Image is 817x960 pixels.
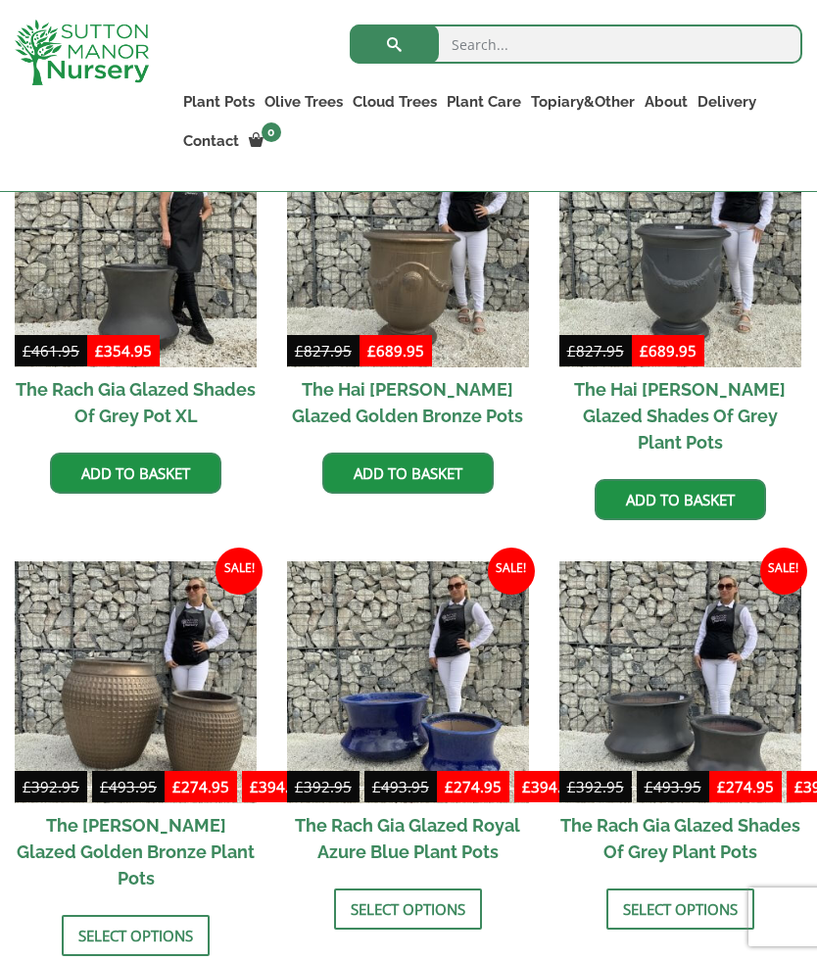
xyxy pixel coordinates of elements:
img: The Rach Gia Glazed Shades Of Grey Pot XL [15,125,257,367]
h2: The Rach Gia Glazed Shades Of Grey Plant Pots [559,803,801,874]
bdi: 274.95 [445,777,502,796]
bdi: 493.95 [645,777,701,796]
span: £ [23,777,31,796]
span: Sale! [488,548,535,595]
img: logo [15,20,149,85]
span: £ [95,341,104,360]
del: - [559,775,709,803]
a: Select options for “The Phu Yen Glazed Golden Bronze Plant Pots” [62,915,210,956]
bdi: 827.95 [567,341,624,360]
span: Sale! [760,548,807,595]
span: £ [794,777,803,796]
img: The Phu Yen Glazed Golden Bronze Plant Pots [15,561,257,803]
a: Plant Care [442,88,526,116]
a: Cloud Trees [348,88,442,116]
a: Sale! The Hai [PERSON_NAME] Glazed Golden Bronze Pots [287,125,529,438]
bdi: 461.95 [23,341,79,360]
ins: - [165,775,314,803]
span: Sale! [216,548,263,595]
span: £ [295,777,304,796]
img: The Rach Gia Glazed Royal Azure Blue Plant Pots [287,561,529,803]
h2: The Hai [PERSON_NAME] Glazed Golden Bronze Pots [287,367,529,438]
a: 0 [244,127,287,155]
span: £ [250,777,259,796]
h2: The Rach Gia Glazed Shades Of Grey Pot XL [15,367,257,438]
bdi: 392.95 [23,777,79,796]
a: Sale! £392.95-£493.95 £274.95-£394.95 The Rach Gia Glazed Shades Of Grey Plant Pots [559,561,801,874]
span: £ [372,777,381,796]
span: £ [645,777,653,796]
del: - [15,775,165,803]
img: The Hai Duong Glazed Golden Bronze Pots [287,125,529,367]
bdi: 827.95 [295,341,352,360]
span: £ [100,777,109,796]
span: £ [640,341,649,360]
span: £ [717,777,726,796]
span: £ [367,341,376,360]
img: The Rach Gia Glazed Shades Of Grey Plant Pots [559,561,801,803]
span: £ [172,777,181,796]
span: £ [522,777,531,796]
a: Topiary&Other [526,88,640,116]
h2: The Rach Gia Glazed Royal Azure Blue Plant Pots [287,803,529,874]
bdi: 689.95 [367,341,424,360]
a: Add to basket: “The Hai Duong Glazed Shades Of Grey Plant Pots” [595,479,766,520]
bdi: 392.95 [295,777,352,796]
span: £ [445,777,454,796]
bdi: 689.95 [640,341,697,360]
span: £ [23,341,31,360]
h2: The [PERSON_NAME] Glazed Golden Bronze Plant Pots [15,803,257,900]
bdi: 274.95 [717,777,774,796]
a: Delivery [693,88,761,116]
span: 0 [262,122,281,142]
span: £ [295,341,304,360]
a: Select options for “The Rach Gia Glazed Shades Of Grey Plant Pots” [606,888,754,930]
img: The Hai Duong Glazed Shades Of Grey Plant Pots [559,125,801,367]
input: Search... [350,24,802,64]
bdi: 394.95 [522,777,579,796]
h2: The Hai [PERSON_NAME] Glazed Shades Of Grey Plant Pots [559,367,801,464]
a: Sale! The Rach Gia Glazed Shades Of Grey Pot XL [15,125,257,438]
span: £ [567,777,576,796]
a: Olive Trees [260,88,348,116]
bdi: 394.95 [250,777,307,796]
a: Sale! £392.95-£493.95 £274.95-£394.95 The [PERSON_NAME] Glazed Golden Bronze Plant Pots [15,561,257,900]
span: £ [567,341,576,360]
bdi: 493.95 [100,777,157,796]
a: Add to basket: “The Rach Gia Glazed Shades Of Grey Pot XL” [50,453,221,494]
bdi: 354.95 [95,341,152,360]
bdi: 274.95 [172,777,229,796]
a: About [640,88,693,116]
ins: - [437,775,587,803]
a: Select options for “The Rach Gia Glazed Royal Azure Blue Plant Pots” [334,888,482,930]
del: - [287,775,437,803]
a: Sale! The Hai [PERSON_NAME] Glazed Shades Of Grey Plant Pots [559,125,801,464]
a: Sale! £392.95-£493.95 £274.95-£394.95 The Rach Gia Glazed Royal Azure Blue Plant Pots [287,561,529,874]
a: Add to basket: “The Hai Duong Glazed Golden Bronze Pots” [322,453,494,494]
bdi: 392.95 [567,777,624,796]
bdi: 493.95 [372,777,429,796]
a: Plant Pots [178,88,260,116]
a: Contact [178,127,244,155]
